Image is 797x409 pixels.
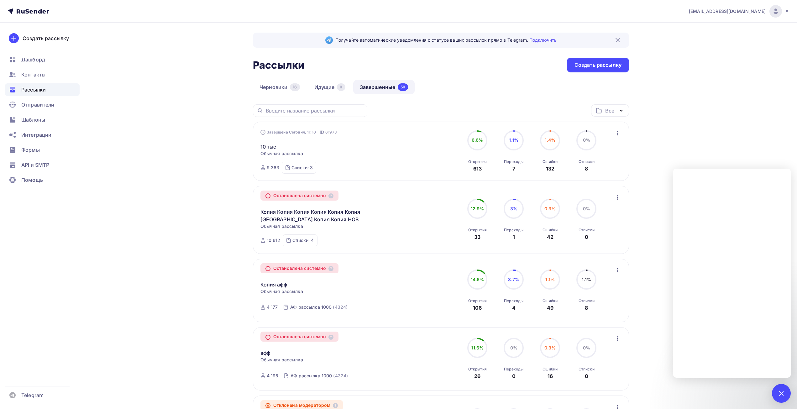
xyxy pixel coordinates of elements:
[473,304,482,312] div: 106
[260,150,303,157] span: Обычная рассылка
[266,107,364,114] input: Введите название рассылки
[548,372,553,380] div: 16
[585,165,588,172] div: 8
[290,83,300,91] div: 16
[260,349,270,357] a: афф
[544,345,556,350] span: 0.3%
[585,372,588,380] div: 0
[5,113,80,126] a: Шаблоны
[471,206,484,211] span: 12.9%
[474,233,480,241] div: 33
[468,228,487,233] div: Открытия
[546,165,554,172] div: 132
[260,191,339,201] div: Остановлена системно
[579,298,595,303] div: Отписки
[21,86,46,93] span: Рассылки
[325,36,333,44] img: Telegram
[333,373,348,379] div: (4324)
[267,304,278,310] div: 4 177
[510,345,517,350] span: 0%
[5,144,80,156] a: Формы
[474,372,480,380] div: 26
[579,367,595,372] div: Отписки
[260,143,276,150] a: 10 тыс
[512,372,516,380] div: 0
[253,80,307,94] a: Черновики16
[543,298,558,303] div: Ошибки
[605,107,614,114] div: Все
[545,137,555,143] span: 1.4%
[543,367,558,372] div: Ошибки
[512,165,515,172] div: 7
[468,367,487,372] div: Открытия
[504,367,523,372] div: Переходы
[260,208,368,223] a: Копия Копия Копия Копия Копия Копия [GEOGRAPHIC_DATA] Копия Копия НОВ
[504,298,523,303] div: Переходы
[583,137,590,143] span: 0%
[21,101,55,108] span: Отправители
[260,223,303,229] span: Обычная рассылка
[574,61,621,69] div: Создать рассылку
[291,373,332,379] div: АФ рассылка 1000
[21,161,49,169] span: API и SMTP
[21,391,44,399] span: Telegram
[267,373,278,379] div: 4 195
[398,83,408,91] div: 50
[468,298,487,303] div: Открытия
[5,53,80,66] a: Дашборд
[21,176,43,184] span: Помощь
[23,34,69,42] div: Создать рассылку
[689,5,789,18] a: [EMAIL_ADDRESS][DOMAIN_NAME]
[504,228,523,233] div: Переходы
[5,68,80,81] a: Контакты
[260,263,339,273] div: Остановлена системно
[512,304,516,312] div: 4
[267,237,281,244] div: 10 612
[253,59,304,71] h2: Рассылки
[545,277,555,282] span: 1.1%
[529,37,557,43] a: Подключить
[579,159,595,164] div: Отписки
[504,159,523,164] div: Переходы
[267,165,280,171] div: 9 363
[260,357,303,363] span: Обычная рассылка
[473,165,482,172] div: 613
[260,288,303,295] span: Обычная рассылка
[508,277,519,282] span: 3.7%
[591,104,629,117] button: Все
[260,281,287,288] a: Копия афф
[543,159,558,164] div: Ошибки
[325,129,337,135] span: 61973
[5,83,80,96] a: Рассылки
[353,80,415,94] a: Завершенные50
[547,233,553,241] div: 42
[260,332,339,342] div: Остановлена системно
[471,345,484,350] span: 11.6%
[21,131,51,139] span: Интеграции
[290,371,349,381] a: АФ рассылка 1000 (4324)
[543,228,558,233] div: Ошибки
[468,159,487,164] div: Открытия
[260,129,337,135] div: Завершена Сегодня, 11:10
[337,83,345,91] div: 0
[510,206,517,211] span: 3%
[21,116,45,123] span: Шаблоны
[5,98,80,111] a: Отправители
[291,165,313,171] div: Списки: 3
[585,304,588,312] div: 8
[472,137,483,143] span: 6.6%
[583,345,590,350] span: 0%
[579,228,595,233] div: Отписки
[290,302,348,312] a: АФ рассылка 1000 (4324)
[544,206,556,211] span: 0.3%
[21,71,45,78] span: Контакты
[509,137,518,143] span: 1.1%
[290,304,332,310] div: АФ рассылка 1000
[21,56,45,63] span: Дашборд
[308,80,352,94] a: Идущие0
[292,237,314,244] div: Списки: 4
[513,233,515,241] div: 1
[21,146,40,154] span: Формы
[689,8,766,14] span: [EMAIL_ADDRESS][DOMAIN_NAME]
[583,206,590,211] span: 0%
